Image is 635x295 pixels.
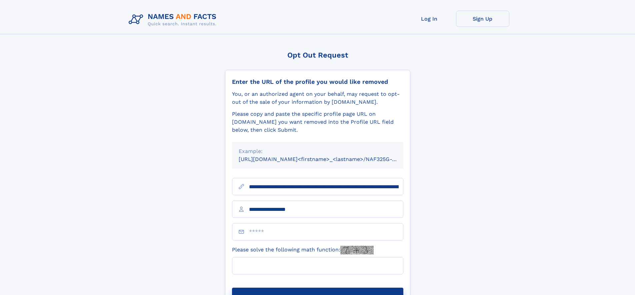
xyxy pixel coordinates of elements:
[225,51,410,59] div: Opt Out Request
[232,110,403,134] div: Please copy and paste the specific profile page URL on [DOMAIN_NAME] you want removed into the Pr...
[126,11,222,29] img: Logo Names and Facts
[456,11,509,27] a: Sign Up
[232,246,374,254] label: Please solve the following math function:
[239,147,397,155] div: Example:
[232,78,403,85] div: Enter the URL of the profile you would like removed
[232,90,403,106] div: You, or an authorized agent on your behalf, may request to opt-out of the sale of your informatio...
[239,156,416,162] small: [URL][DOMAIN_NAME]<firstname>_<lastname>/NAF325G-xxxxxxxx
[403,11,456,27] a: Log In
